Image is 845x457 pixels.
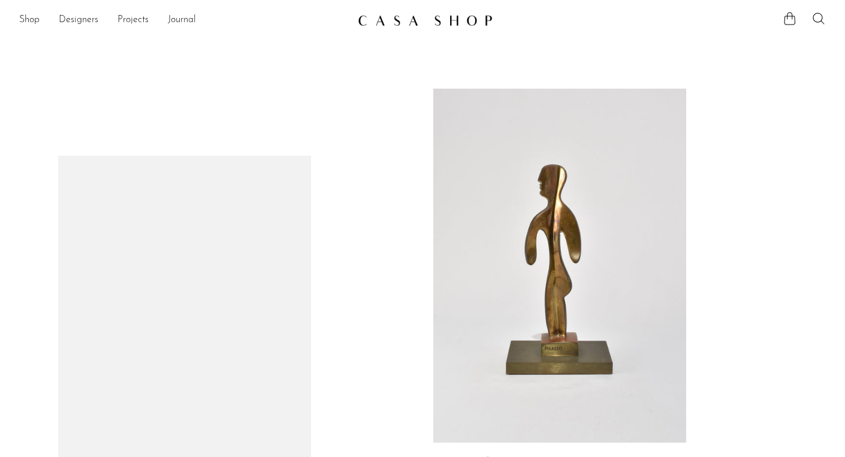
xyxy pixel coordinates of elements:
[19,13,40,28] a: Shop
[59,13,98,28] a: Designers
[19,10,348,31] ul: NEW HEADER MENU
[19,10,348,31] nav: Desktop navigation
[117,13,149,28] a: Projects
[168,13,196,28] a: Journal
